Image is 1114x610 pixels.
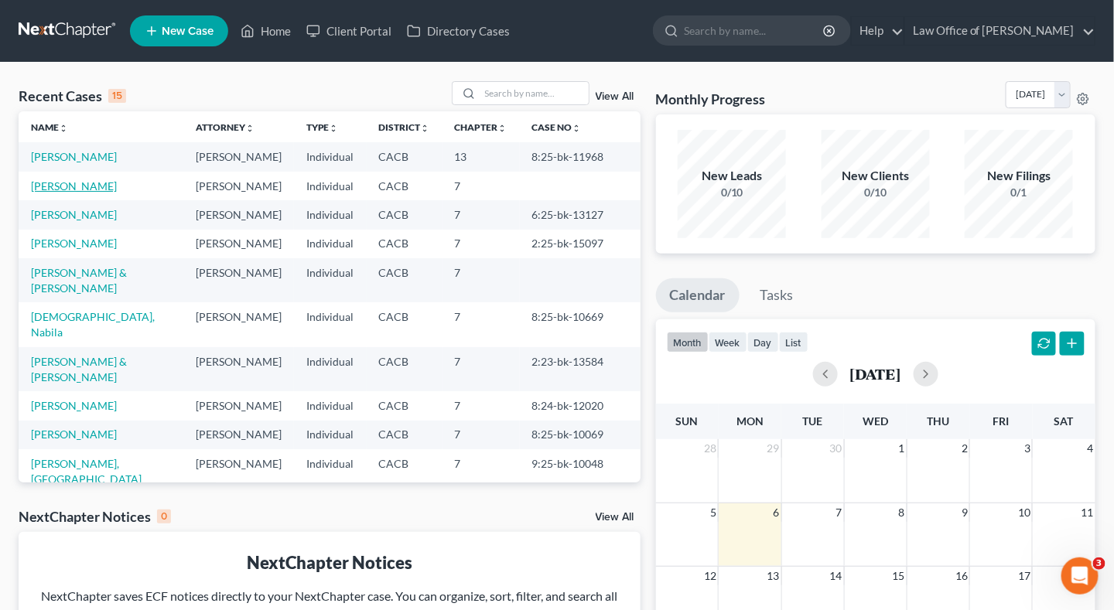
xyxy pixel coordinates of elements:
[367,347,443,391] td: CACB
[443,391,520,420] td: 7
[294,172,367,200] td: Individual
[766,567,781,585] span: 13
[954,567,969,585] span: 16
[157,509,171,523] div: 0
[367,421,443,449] td: CACB
[443,302,520,346] td: 7
[709,503,718,522] span: 5
[480,82,589,104] input: Search by name...
[829,439,844,458] span: 30
[443,449,520,493] td: 7
[1023,439,1032,458] span: 3
[572,124,582,133] i: unfold_more
[183,230,294,258] td: [PERSON_NAME]
[31,150,117,163] a: [PERSON_NAME]
[822,167,930,185] div: New Clients
[294,258,367,302] td: Individual
[897,439,907,458] span: 1
[965,185,1073,200] div: 0/1
[443,172,520,200] td: 7
[196,121,255,133] a: Attorneyunfold_more
[709,332,747,353] button: week
[367,258,443,302] td: CACB
[822,185,930,200] div: 0/10
[520,302,641,346] td: 8:25-bk-10669
[31,550,628,574] div: NextChapter Notices
[31,457,142,486] a: [PERSON_NAME], [GEOGRAPHIC_DATA]
[108,89,126,103] div: 15
[294,302,367,346] td: Individual
[1080,503,1095,522] span: 11
[960,439,969,458] span: 2
[520,391,641,420] td: 8:24-bk-12020
[443,200,520,229] td: 7
[299,17,399,45] a: Client Portal
[520,421,641,449] td: 8:25-bk-10069
[31,310,155,339] a: [DEMOGRAPHIC_DATA], Nabila
[294,230,367,258] td: Individual
[367,230,443,258] td: CACB
[183,200,294,229] td: [PERSON_NAME]
[520,449,641,493] td: 9:25-bk-10048
[736,414,764,428] span: Mon
[183,449,294,493] td: [PERSON_NAME]
[31,428,117,441] a: [PERSON_NAME]
[31,266,127,295] a: [PERSON_NAME] & [PERSON_NAME]
[779,332,808,353] button: list
[1093,557,1105,570] span: 3
[656,278,740,312] a: Calendar
[905,17,1095,45] a: Law Office of [PERSON_NAME]
[367,391,443,420] td: CACB
[747,278,808,312] a: Tasks
[965,167,1073,185] div: New Filings
[850,366,901,382] h2: [DATE]
[928,414,950,428] span: Thu
[367,172,443,200] td: CACB
[330,124,339,133] i: unfold_more
[31,237,117,250] a: [PERSON_NAME]
[667,332,709,353] button: month
[294,142,367,171] td: Individual
[367,200,443,229] td: CACB
[183,142,294,171] td: [PERSON_NAME]
[520,230,641,258] td: 2:25-bk-15097
[31,121,68,133] a: Nameunfold_more
[31,208,117,221] a: [PERSON_NAME]
[31,355,127,383] a: [PERSON_NAME] & [PERSON_NAME]
[294,200,367,229] td: Individual
[421,124,430,133] i: unfold_more
[835,503,844,522] span: 7
[960,503,969,522] span: 9
[656,90,766,108] h3: Monthly Progress
[19,507,171,526] div: NextChapter Notices
[863,414,888,428] span: Wed
[294,421,367,449] td: Individual
[162,26,214,37] span: New Case
[1017,503,1032,522] span: 10
[183,258,294,302] td: [PERSON_NAME]
[59,124,68,133] i: unfold_more
[532,121,582,133] a: Case Nounfold_more
[245,124,255,133] i: unfold_more
[306,121,339,133] a: Typeunfold_more
[183,347,294,391] td: [PERSON_NAME]
[233,17,299,45] a: Home
[183,421,294,449] td: [PERSON_NAME]
[676,414,699,428] span: Sun
[520,142,641,171] td: 8:25-bk-11968
[520,347,641,391] td: 2:23-bk-13584
[1086,439,1095,458] span: 4
[443,230,520,258] td: 7
[399,17,518,45] a: Directory Cases
[455,121,507,133] a: Chapterunfold_more
[379,121,430,133] a: Districtunfold_more
[678,167,786,185] div: New Leads
[443,142,520,171] td: 13
[31,179,117,193] a: [PERSON_NAME]
[498,124,507,133] i: unfold_more
[596,512,634,523] a: View All
[19,87,126,105] div: Recent Cases
[294,391,367,420] td: Individual
[443,258,520,302] td: 7
[367,142,443,171] td: CACB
